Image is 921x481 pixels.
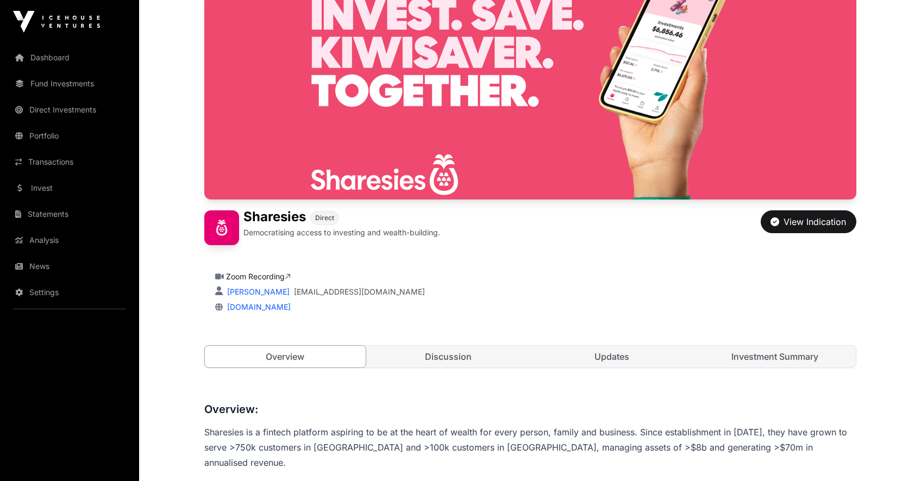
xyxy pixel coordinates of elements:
[867,429,921,481] iframe: Chat Widget
[9,150,130,174] a: Transactions
[315,214,334,222] span: Direct
[694,346,856,367] a: Investment Summary
[204,210,239,245] img: Sharesies
[531,346,693,367] a: Updates
[368,346,529,367] a: Discussion
[9,72,130,96] a: Fund Investments
[9,176,130,200] a: Invest
[761,221,856,232] a: View Indication
[243,227,440,238] p: Democratising access to investing and wealth-building.
[205,346,856,367] nav: Tabs
[9,202,130,226] a: Statements
[9,46,130,70] a: Dashboard
[225,287,290,296] a: [PERSON_NAME]
[9,124,130,148] a: Portfolio
[761,210,856,233] button: View Indication
[9,254,130,278] a: News
[204,401,856,418] h3: Overview:
[13,11,100,33] img: Icehouse Ventures Logo
[9,280,130,304] a: Settings
[204,345,367,368] a: Overview
[294,286,425,297] a: [EMAIL_ADDRESS][DOMAIN_NAME]
[223,302,291,311] a: [DOMAIN_NAME]
[9,228,130,252] a: Analysis
[243,210,306,225] h1: Sharesies
[204,424,856,470] p: Sharesies is a fintech platform aspiring to be at the heart of wealth for every person, family an...
[9,98,130,122] a: Direct Investments
[226,272,291,281] a: Zoom Recording
[770,215,846,228] div: View Indication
